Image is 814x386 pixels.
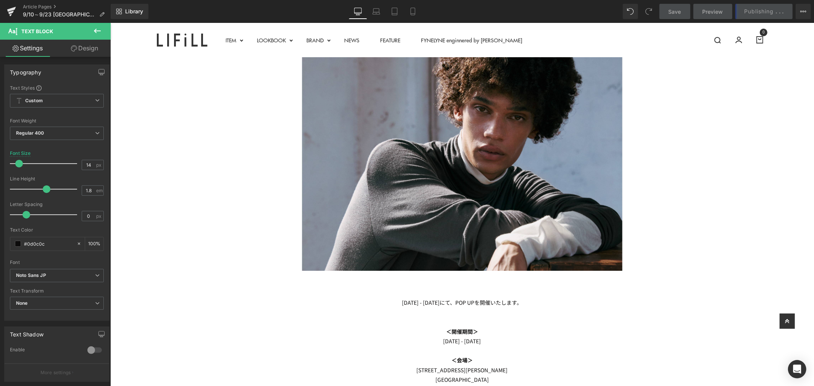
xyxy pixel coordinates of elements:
span: Library [125,8,143,15]
p: More settings [40,369,71,376]
button: More settings [5,363,109,381]
a: FYNELYNE enginnered by [PERSON_NAME] [305,10,417,24]
div: % [85,237,103,251]
a: Tablet [385,4,404,19]
div: Font Weight [10,118,104,124]
div: Typography [10,65,41,76]
span: px [96,162,103,167]
i: Noto Sans JP [16,272,46,279]
a: ITEM [110,10,132,24]
div: Font [10,260,104,265]
span: em [96,188,103,193]
a: Preview [693,4,732,19]
a: FEATURE [264,10,296,24]
p: [GEOGRAPHIC_DATA] [198,352,506,362]
span: Preview [703,8,723,16]
a: Article Pages [23,4,111,10]
p: [DATE] - [DATE] [198,314,506,323]
div: Letter Spacing [10,202,104,207]
a: New Library [111,4,148,19]
span: FYNELYNE enginnered by [PERSON_NAME] [311,13,412,21]
button: Undo [623,4,638,19]
div: Line Height [10,176,104,182]
span: NEWS [234,13,249,21]
button: More [796,4,811,19]
strong: ＜開催期間＞ [336,305,368,312]
b: Regular 400 [16,130,44,136]
span: Text Block [21,28,53,34]
div: Text Shadow [10,327,44,338]
a: BRAND [190,10,219,24]
span: 9/10～9/23 [GEOGRAPHIC_DATA] [23,11,96,18]
span: LOOKBOOK [147,13,176,21]
span: ITEM [115,13,126,21]
a: NEWS [228,10,255,24]
a: Laptop [367,4,385,19]
span: 0 [650,6,657,13]
span: px [96,214,103,219]
a: Desktop [349,4,367,19]
span: FEATURE [270,13,290,21]
button: Redo [641,4,656,19]
div: Text Color [10,227,104,233]
p: [DATE] - [DATE]にて、POP UPを開催いたします。 [198,275,506,285]
div: Text Transform [10,288,104,294]
b: None [16,300,28,306]
div: Enable [10,347,80,355]
a: Mobile [404,4,422,19]
strong: ＜会場＞ [341,333,363,341]
span: BRAND [196,13,213,21]
span: Save [669,8,681,16]
input: Color [24,240,73,248]
p: メンズ館地下1階肌着・下着・ナイティ [198,362,506,371]
a: LOOKBOOK [141,10,181,24]
p: [STREET_ADDRESS][PERSON_NAME] [198,343,506,352]
a: Design [57,40,112,57]
div: Open Intercom Messenger [788,360,806,378]
a: 0 [642,10,657,25]
b: Custom [25,98,43,104]
div: Text Styles [10,85,104,91]
div: Font Size [10,151,31,156]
